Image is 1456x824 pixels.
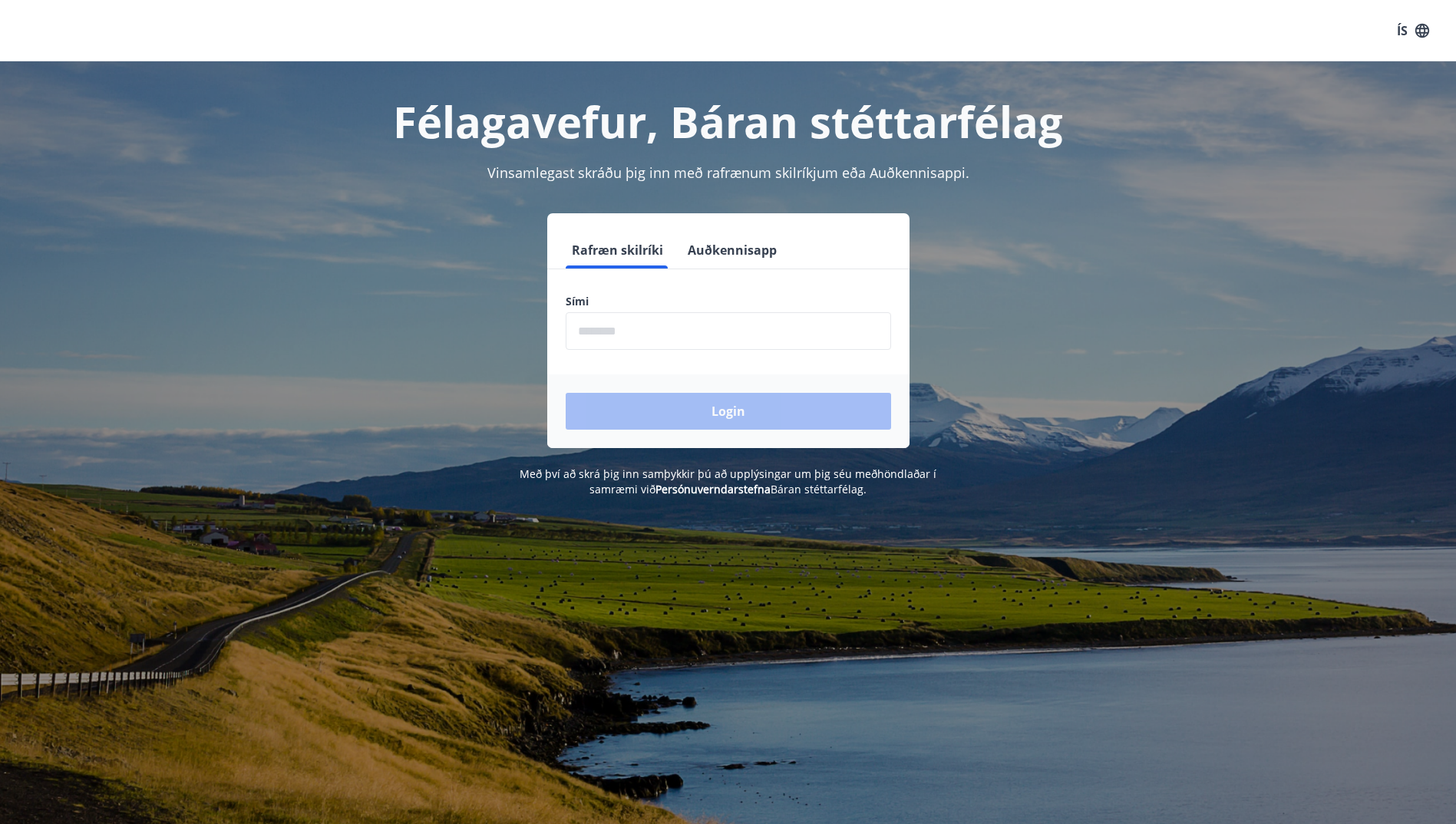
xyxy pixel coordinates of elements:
[682,232,783,269] button: Auðkennisapp
[566,232,669,269] button: Rafræn skilríki
[520,466,936,496] span: Með því að skrá þig inn samþykkir þú að upplýsingar um þig séu meðhöndlaðar í samræmi við Báran s...
[194,92,1263,150] h1: Félagavefur, Báran stéttarfélag
[655,482,771,496] a: Persónuverndarstefna
[487,163,969,182] span: Vinsamlegast skráðu þig inn með rafrænum skilríkjum eða Auðkennisappi.
[566,294,891,309] label: Sími
[1388,17,1438,44] button: ÍS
